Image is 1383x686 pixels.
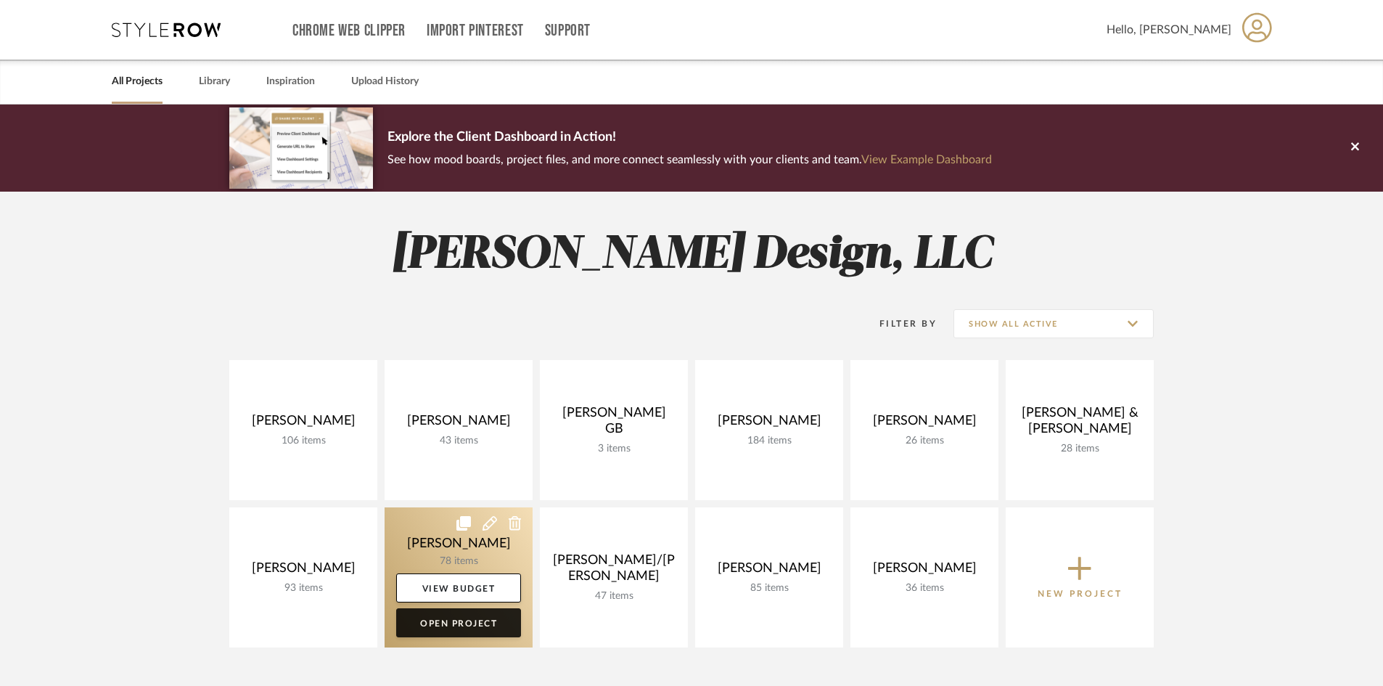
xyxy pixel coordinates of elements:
[112,72,163,91] a: All Projects
[396,413,521,435] div: [PERSON_NAME]
[707,435,832,447] div: 184 items
[862,413,987,435] div: [PERSON_NAME]
[396,608,521,637] a: Open Project
[169,228,1214,282] h2: [PERSON_NAME] Design, LLC
[545,25,591,37] a: Support
[387,150,992,170] p: See how mood boards, project files, and more connect seamlessly with your clients and team.
[266,72,315,91] a: Inspiration
[387,126,992,150] p: Explore the Client Dashboard in Action!
[1017,405,1142,443] div: [PERSON_NAME] & [PERSON_NAME]
[551,405,676,443] div: [PERSON_NAME] GB
[427,25,524,37] a: Import Pinterest
[1017,443,1142,455] div: 28 items
[861,317,937,331] div: Filter By
[241,582,366,595] div: 93 items
[551,552,676,590] div: [PERSON_NAME]/[PERSON_NAME]
[1107,21,1231,38] span: Hello, [PERSON_NAME]
[862,435,987,447] div: 26 items
[241,435,366,447] div: 106 items
[551,590,676,603] div: 47 items
[292,25,406,37] a: Chrome Web Clipper
[396,573,521,603] a: View Budget
[199,72,230,91] a: Library
[351,72,419,91] a: Upload History
[862,582,987,595] div: 36 items
[707,582,832,595] div: 85 items
[707,413,832,435] div: [PERSON_NAME]
[861,154,992,166] a: View Example Dashboard
[229,107,373,188] img: d5d033c5-7b12-40c2-a960-1ecee1989c38.png
[1038,587,1123,601] p: New Project
[241,560,366,582] div: [PERSON_NAME]
[396,435,521,447] div: 43 items
[1006,507,1154,648] button: New Project
[862,560,987,582] div: [PERSON_NAME]
[551,443,676,455] div: 3 items
[707,560,832,582] div: [PERSON_NAME]
[241,413,366,435] div: [PERSON_NAME]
